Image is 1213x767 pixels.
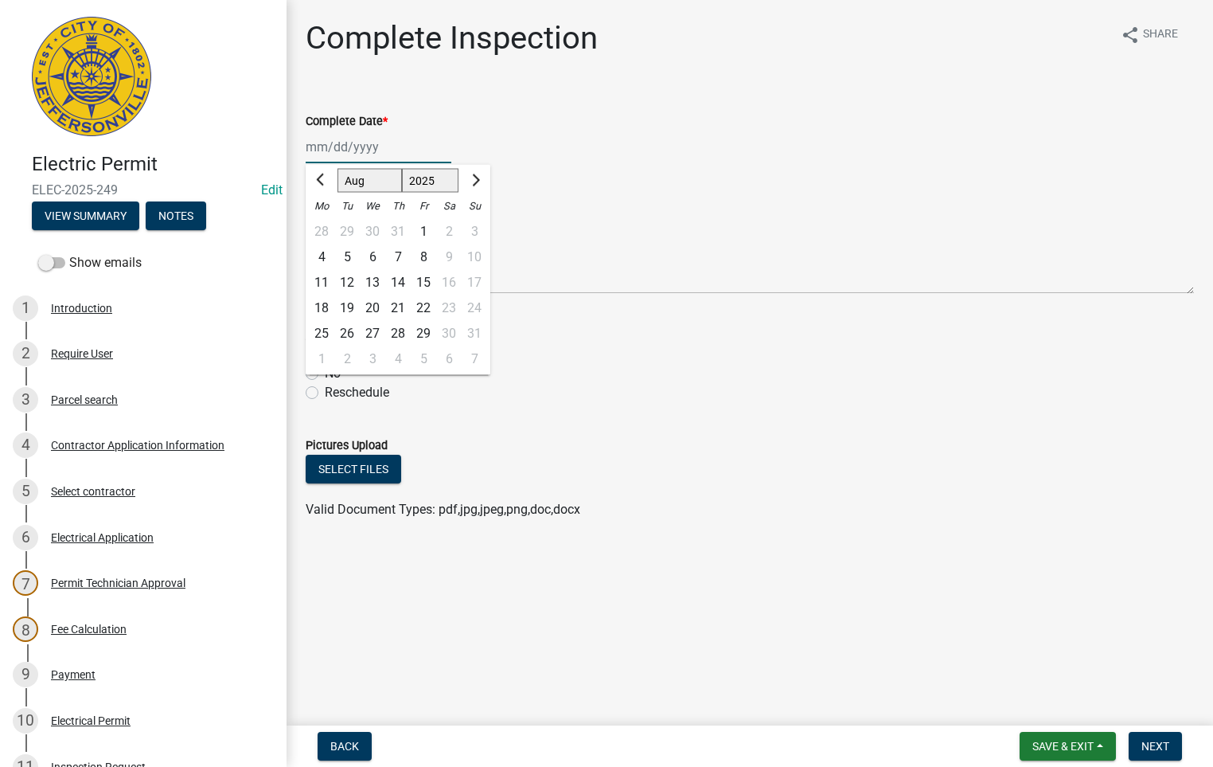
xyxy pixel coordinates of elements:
div: We [360,194,385,219]
div: 25 [309,321,334,346]
div: 2 [334,346,360,372]
div: Electrical Permit [51,715,131,726]
span: Valid Document Types: pdf,jpg,jpeg,png,doc,docx [306,502,580,517]
div: Wednesday, August 20, 2025 [360,295,385,321]
div: 28 [309,219,334,245]
h1: Complete Inspection [306,19,598,57]
button: Next month [465,168,484,194]
div: Payment [51,669,96,680]
div: 4 [385,346,411,372]
div: Tuesday, August 26, 2025 [334,321,360,346]
div: Monday, July 28, 2025 [309,219,334,245]
label: Complete Date [306,116,388,127]
div: 7 [13,570,38,596]
div: Require User [51,348,113,359]
div: Friday, August 1, 2025 [411,219,436,245]
div: 1 [309,346,334,372]
button: Notes [146,202,206,230]
div: Monday, August 4, 2025 [309,245,334,270]
div: Thursday, August 21, 2025 [385,295,411,321]
div: Fee Calculation [51,624,127,635]
div: 6 [13,525,38,550]
div: 26 [334,321,360,346]
div: Thursday, July 31, 2025 [385,219,411,245]
div: Friday, August 29, 2025 [411,321,436,346]
div: Parcel search [51,394,118,405]
div: 8 [411,245,436,270]
input: mm/dd/yyyy [306,131,451,163]
div: Tuesday, September 2, 2025 [334,346,360,372]
select: Select year [402,169,459,193]
div: Friday, August 22, 2025 [411,295,436,321]
div: Fr [411,194,436,219]
div: 31 [385,219,411,245]
div: Select contractor [51,486,135,497]
label: Pictures Upload [306,440,388,452]
div: Monday, August 18, 2025 [309,295,334,321]
div: Wednesday, August 6, 2025 [360,245,385,270]
div: 15 [411,270,436,295]
div: Permit Technician Approval [51,577,185,589]
div: 2 [13,341,38,366]
div: Electrical Application [51,532,154,543]
wm-modal-confirm: Summary [32,210,139,223]
div: Friday, August 15, 2025 [411,270,436,295]
div: 30 [360,219,385,245]
div: Tuesday, July 29, 2025 [334,219,360,245]
div: 3 [360,346,385,372]
span: Share [1143,25,1178,45]
span: Save & Exit [1032,740,1094,753]
div: 12 [334,270,360,295]
div: Tu [334,194,360,219]
label: Show emails [38,253,142,272]
div: Tuesday, August 5, 2025 [334,245,360,270]
div: Tuesday, August 19, 2025 [334,295,360,321]
div: 19 [334,295,360,321]
span: ELEC-2025-249 [32,182,255,198]
div: Monday, September 1, 2025 [309,346,334,372]
div: 5 [13,479,38,504]
div: Wednesday, July 30, 2025 [360,219,385,245]
div: 22 [411,295,436,321]
span: Back [330,740,359,753]
div: 6 [360,245,385,270]
button: Back [318,732,372,761]
div: 1 [411,219,436,245]
div: Mo [309,194,334,219]
span: Next [1141,740,1169,753]
div: Contractor Application Information [51,440,224,451]
div: Friday, September 5, 2025 [411,346,436,372]
wm-modal-confirm: Notes [146,210,206,223]
div: Th [385,194,411,219]
div: Tuesday, August 12, 2025 [334,270,360,295]
img: City of Jeffersonville, Indiana [32,17,151,136]
div: 7 [385,245,411,270]
div: Thursday, August 28, 2025 [385,321,411,346]
button: Select files [306,455,401,483]
div: Monday, August 25, 2025 [309,321,334,346]
select: Select month [337,169,402,193]
a: Edit [261,182,283,198]
div: 5 [411,346,436,372]
div: 18 [309,295,334,321]
div: 29 [411,321,436,346]
label: Reschedule [325,383,389,402]
div: Introduction [51,303,112,314]
div: 29 [334,219,360,245]
div: Monday, August 11, 2025 [309,270,334,295]
div: Sa [436,194,462,219]
i: share [1121,25,1140,45]
div: Friday, August 8, 2025 [411,245,436,270]
div: Su [462,194,487,219]
button: Previous month [312,168,331,194]
h4: Electric Permit [32,153,274,176]
div: 5 [334,245,360,270]
div: 1 [13,295,38,321]
div: Wednesday, August 27, 2025 [360,321,385,346]
div: 3 [13,387,38,413]
div: 10 [13,708,38,734]
div: 13 [360,270,385,295]
button: shareShare [1108,19,1191,50]
wm-modal-confirm: Edit Application Number [261,182,283,198]
div: 11 [309,270,334,295]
